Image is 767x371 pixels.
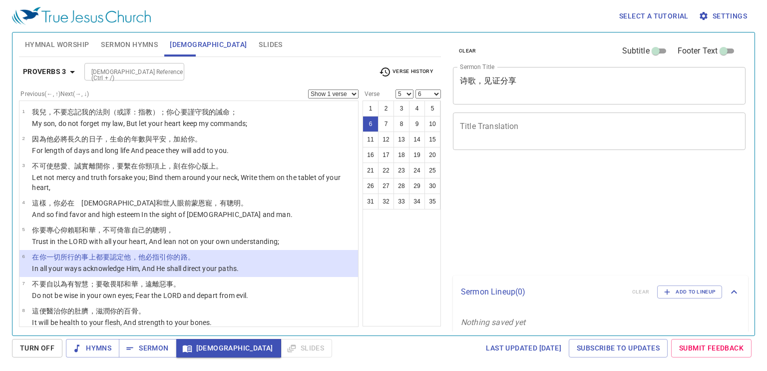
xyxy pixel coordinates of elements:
[159,162,223,170] wh1621: 上，刻在
[619,10,689,22] span: Select a tutorial
[22,307,24,313] span: 8
[393,116,409,132] button: 8
[22,253,24,259] span: 6
[32,252,239,262] p: 在你一切所行的事上
[393,131,409,147] button: 13
[12,7,151,25] img: True Jesus Church
[393,178,409,194] button: 28
[424,162,440,178] button: 25
[409,193,425,209] button: 34
[461,317,526,327] i: Nothing saved yet
[74,342,111,354] span: Hymns
[363,100,379,116] button: 1
[424,147,440,163] button: 20
[230,108,237,116] wh4687: ；
[12,339,62,357] button: Turn Off
[67,280,180,288] wh5869: 有智慧
[701,10,747,22] span: Settings
[22,199,24,205] span: 4
[181,135,202,143] wh3254: 給你。
[81,108,237,116] wh7911: 我的法則
[378,116,394,132] button: 7
[486,342,561,354] span: Last updated [DATE]
[363,131,379,147] button: 11
[117,280,180,288] wh3372: 耶和華
[131,226,174,234] wh8172: 自己的聰明
[32,172,355,192] p: Let not mercy and truth forsake you; Bind them around your neck, Write them on the tablet of your...
[449,160,688,272] iframe: from-child
[159,280,180,288] wh5493: 惡事
[424,116,440,132] button: 10
[378,178,394,194] button: 27
[453,45,482,57] button: clear
[25,38,89,51] span: Hymnal Worship
[110,162,223,170] wh5800: ，要繫在
[615,7,693,25] button: Select a tutorial
[138,280,181,288] wh3068: ，遠離
[697,7,751,25] button: Settings
[461,286,624,298] p: Sermon Lineup ( 0 )
[209,162,223,170] wh3871: 上。
[409,162,425,178] button: 24
[373,64,439,79] button: Verse History
[393,193,409,209] button: 33
[32,209,293,219] p: And so find favor and high esteem In the sight of [DEMOGRAPHIC_DATA] and man.
[60,307,145,315] wh7500: 你的肚臍
[678,45,718,57] span: Footer Text
[577,342,660,354] span: Subscribe to Updates
[424,100,440,116] button: 5
[110,307,145,315] wh8250: 你的百骨
[32,279,248,289] p: 不要自以為
[87,66,165,77] input: Type Bible Reference
[96,253,195,261] wh1870: 都要認定他
[19,62,82,81] button: Proverbs 3
[177,199,248,207] wh120: 眼前
[378,193,394,209] button: 32
[393,100,409,116] button: 3
[127,342,168,354] span: Sermon
[22,108,24,114] span: 1
[66,339,119,357] button: Hymns
[32,290,248,300] p: Do not be wise in your own eyes; Fear the LORD and depart from evil.
[166,253,195,261] wh3474: 你的路
[166,135,202,143] wh7965: ，加
[424,178,440,194] button: 30
[32,198,293,208] p: 這樣，你必在 [DEMOGRAPHIC_DATA]
[569,339,668,357] a: Subscribe to Updates
[22,280,24,286] span: 7
[657,285,722,298] button: Add to Lineup
[482,339,565,357] a: Last updated [DATE]
[138,162,223,170] wh7194: 你頸項
[166,226,173,234] wh998: ，
[378,162,394,178] button: 22
[170,38,247,51] span: [DEMOGRAPHIC_DATA]
[23,65,66,78] b: Proverbs 3
[46,108,237,116] wh1121: ，不要忘記
[363,193,379,209] button: 31
[32,107,247,117] p: 我兒
[60,226,173,234] wh3820: 仰賴
[363,178,379,194] button: 26
[424,193,440,209] button: 35
[188,253,195,261] wh734: 。
[363,91,380,97] label: Verse
[89,307,145,315] wh8270: ，滋潤
[101,38,158,51] span: Sermon Hymns
[173,280,180,288] wh7451: 。
[145,135,202,143] wh8141: 與平安
[409,147,425,163] button: 19
[74,226,173,234] wh982: 耶和華
[156,199,248,207] wh430: 和世人
[409,100,425,116] button: 4
[131,253,195,261] wh3045: ，他必指引
[202,162,223,170] wh3820: 版
[22,226,24,232] span: 5
[81,135,202,143] wh753: 的日子
[241,199,248,207] wh7922: 。
[378,147,394,163] button: 17
[89,280,181,288] wh2450: ；要敬畏
[32,145,229,155] p: For length of days and long life And peace they will add to you.
[363,162,379,178] button: 21
[176,339,281,357] button: [DEMOGRAPHIC_DATA]
[32,225,279,235] p: 你要專心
